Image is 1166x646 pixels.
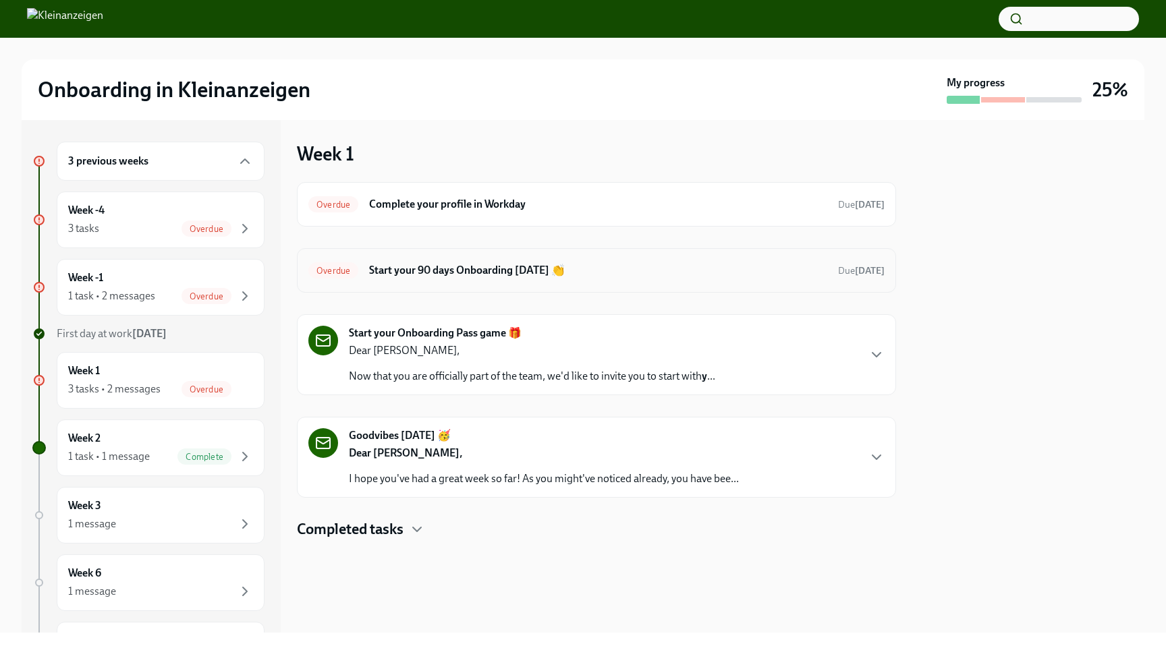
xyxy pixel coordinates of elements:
strong: [DATE] [855,265,885,276]
div: 1 message [68,584,116,599]
strong: y [702,370,707,382]
p: Dear [PERSON_NAME], [349,343,715,358]
div: 1 task • 2 messages [68,289,155,303]
div: 1 message [68,517,116,531]
span: First day at work [57,327,167,340]
span: October 8th, 2025 09:00 [838,198,885,211]
a: OverdueStart your 90 days Onboarding [DATE] 👏Due[DATE] [308,260,885,281]
p: I hope you've had a great week so far! As you might've noticed already, you have bee... [349,471,739,486]
h6: Week -4 [68,203,105,218]
span: Overdue [308,200,358,210]
div: Completed tasks [297,519,896,539]
h6: Week 3 [68,498,101,513]
strong: [DATE] [855,199,885,210]
p: Now that you are officially part of the team, we'd like to invite you to start with ... [349,369,715,384]
strong: Goodvibes [DATE] 🥳 [349,428,451,443]
h6: Week 6 [68,566,101,581]
span: Due [838,265,885,276]
h6: Week 2 [68,431,101,446]
a: First day at work[DATE] [32,326,265,341]
h3: 25% [1092,78,1128,102]
a: Week 13 tasks • 2 messagesOverdue [32,352,265,409]
h6: Complete your profile in Workday [369,197,827,212]
h6: Start your 90 days Onboarding [DATE] 👏 [369,263,827,278]
strong: [DATE] [132,327,167,340]
div: 3 tasks [68,221,99,236]
h6: Week 1 [68,363,100,378]
strong: My progress [947,76,1005,90]
a: Week 21 task • 1 messageComplete [32,419,265,476]
img: Kleinanzeigen [27,8,103,30]
span: Overdue [182,384,231,394]
h6: 3 previous weeks [68,154,148,169]
a: Week 31 message [32,487,265,544]
span: Complete [177,452,231,462]
strong: Dear [PERSON_NAME], [349,446,462,459]
div: 3 tasks • 2 messages [68,382,161,397]
div: 1 task • 1 message [68,449,150,464]
strong: Start your Onboarding Pass game 🎁 [349,326,522,341]
div: 3 previous weeks [57,142,265,181]
h2: Onboarding in Kleinanzeigen [38,76,310,103]
span: October 4th, 2025 16:00 [838,264,885,277]
a: Week -43 tasksOverdue [32,192,265,248]
span: Overdue [182,291,231,301]
span: Overdue [308,266,358,276]
h3: Week 1 [297,142,354,166]
a: Week -11 task • 2 messagesOverdue [32,259,265,316]
span: Overdue [182,224,231,234]
span: Due [838,199,885,210]
a: Week 61 message [32,554,265,611]
h6: Week -1 [68,270,103,285]
h4: Completed tasks [297,519,404,539]
a: OverdueComplete your profile in WorkdayDue[DATE] [308,194,885,215]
